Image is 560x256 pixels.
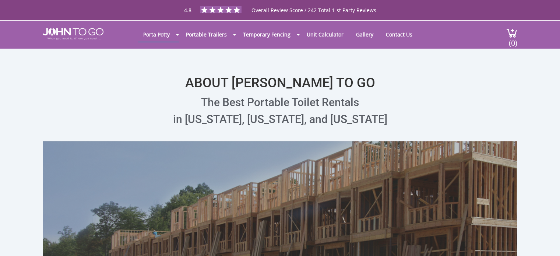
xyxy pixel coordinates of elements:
[138,27,175,42] a: Porta Potty
[508,32,517,48] span: (0)
[351,27,379,42] a: Gallery
[184,7,191,14] span: 4.8
[43,28,103,40] img: JOHN to go
[43,94,517,128] p: The Best Portable Toilet Rentals in [US_STATE], [US_STATE], and [US_STATE]
[180,27,232,42] a: Portable Trailers
[380,27,418,42] a: Contact Us
[301,27,349,42] a: Unit Calculator
[506,28,517,38] img: cart a
[43,56,517,91] h1: ABOUT [PERSON_NAME] TO GO
[251,7,376,28] span: Overall Review Score / 242 Total 1-st Party Reviews
[237,27,296,42] a: Temporary Fencing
